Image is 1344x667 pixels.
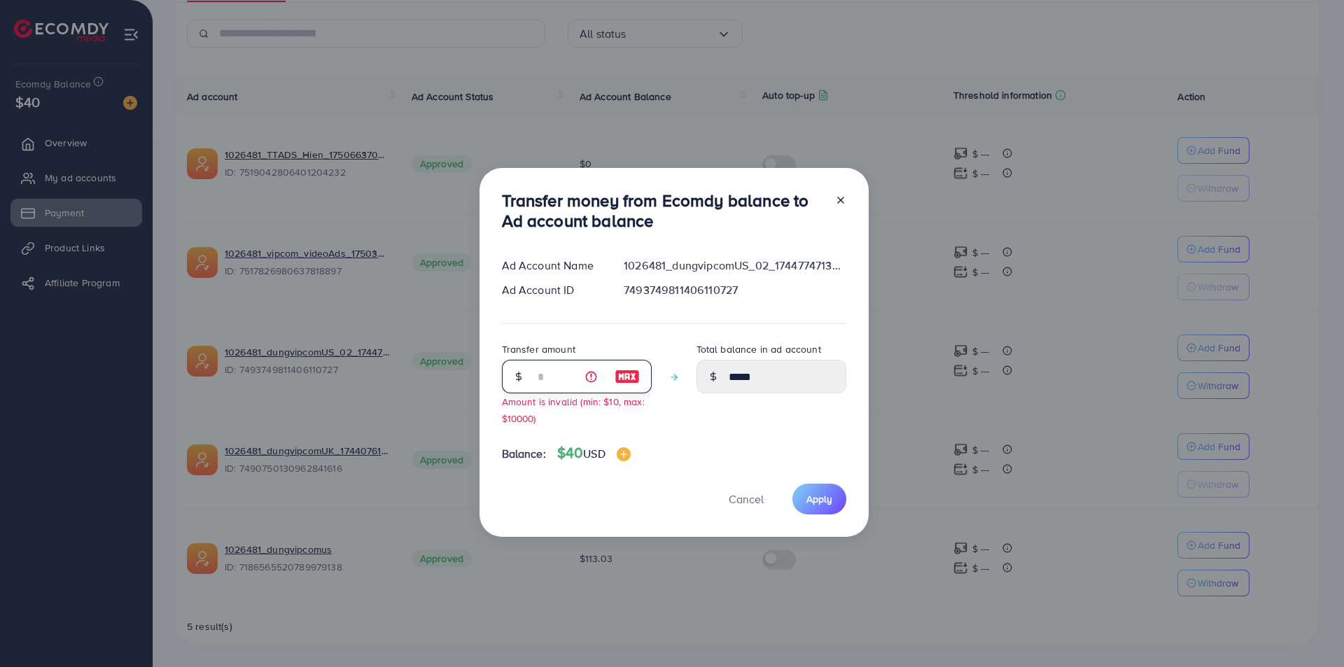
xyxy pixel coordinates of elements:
[1284,604,1333,657] iframe: Chat
[792,484,846,514] button: Apply
[617,447,631,461] img: image
[557,444,631,462] h4: $40
[806,492,832,506] span: Apply
[502,342,575,356] label: Transfer amount
[615,368,640,385] img: image
[711,484,781,514] button: Cancel
[612,282,857,298] div: 7493749811406110727
[491,258,613,274] div: Ad Account Name
[502,190,824,231] h3: Transfer money from Ecomdy balance to Ad account balance
[729,491,764,507] span: Cancel
[696,342,821,356] label: Total balance in ad account
[502,446,546,462] span: Balance:
[612,258,857,274] div: 1026481_dungvipcomUS_02_1744774713900
[502,395,645,424] small: Amount is invalid (min: $10, max: $10000)
[491,282,613,298] div: Ad Account ID
[583,446,605,461] span: USD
